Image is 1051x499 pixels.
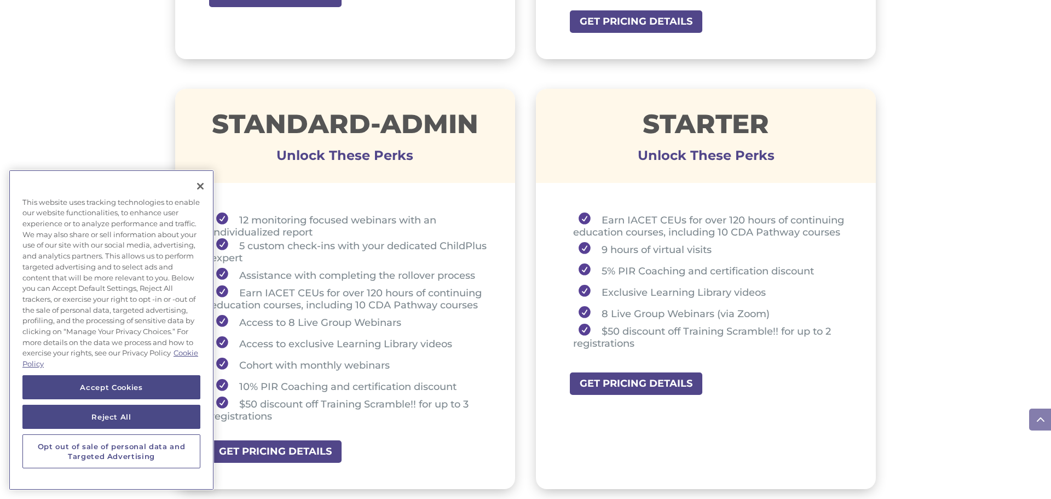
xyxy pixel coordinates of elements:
[211,311,488,332] li: Access to 8 Live Group Webinars
[22,405,200,429] button: Reject All
[211,213,488,238] li: 12 monitoring focused webinars with an individualized report
[211,264,488,285] li: Assistance with completing the rollover process
[22,375,200,399] button: Accept Cookies
[536,111,876,142] h1: STARTER
[9,170,214,490] div: Cookie banner
[211,238,488,264] li: 5 custom check-ins with your dedicated ChildPlus expert
[569,371,703,396] a: GET PRICING DETAILS
[211,332,488,354] li: Access to exclusive Learning Library videos
[573,238,848,260] li: 9 hours of virtual visits
[573,281,848,302] li: Exclusive Learning Library videos
[573,260,848,281] li: 5% PIR Coaching and certification discount
[188,174,212,198] button: Close
[9,192,214,375] div: This website uses tracking technologies to enable our website functionalities, to enhance user ex...
[9,170,214,490] div: Privacy
[536,156,876,161] h3: Unlock These Perks
[211,354,488,375] li: Cohort with monthly webinars
[573,324,848,349] li: $50 discount off Training Scramble!! for up to 2 registrations
[211,285,488,311] li: Earn IACET CEUs for over 120 hours of continuing education courses, including 10 CDA Pathway courses
[211,397,488,422] li: $50 discount off Training Scramble!! for up to 3 registrations
[175,111,515,142] h1: STANDARD-ADMIN
[211,375,488,397] li: 10% PIR Coaching and certification discount
[573,213,848,238] li: Earn IACET CEUs for over 120 hours of continuing education courses, including 10 CDA Pathway courses
[22,434,200,469] button: Opt out of sale of personal data and Targeted Advertising
[175,156,515,161] h3: Unlock These Perks
[569,9,703,34] a: GET PRICING DETAILS
[573,302,848,324] li: 8 Live Group Webinars (via Zoom)
[208,439,343,464] a: GET PRICING DETAILS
